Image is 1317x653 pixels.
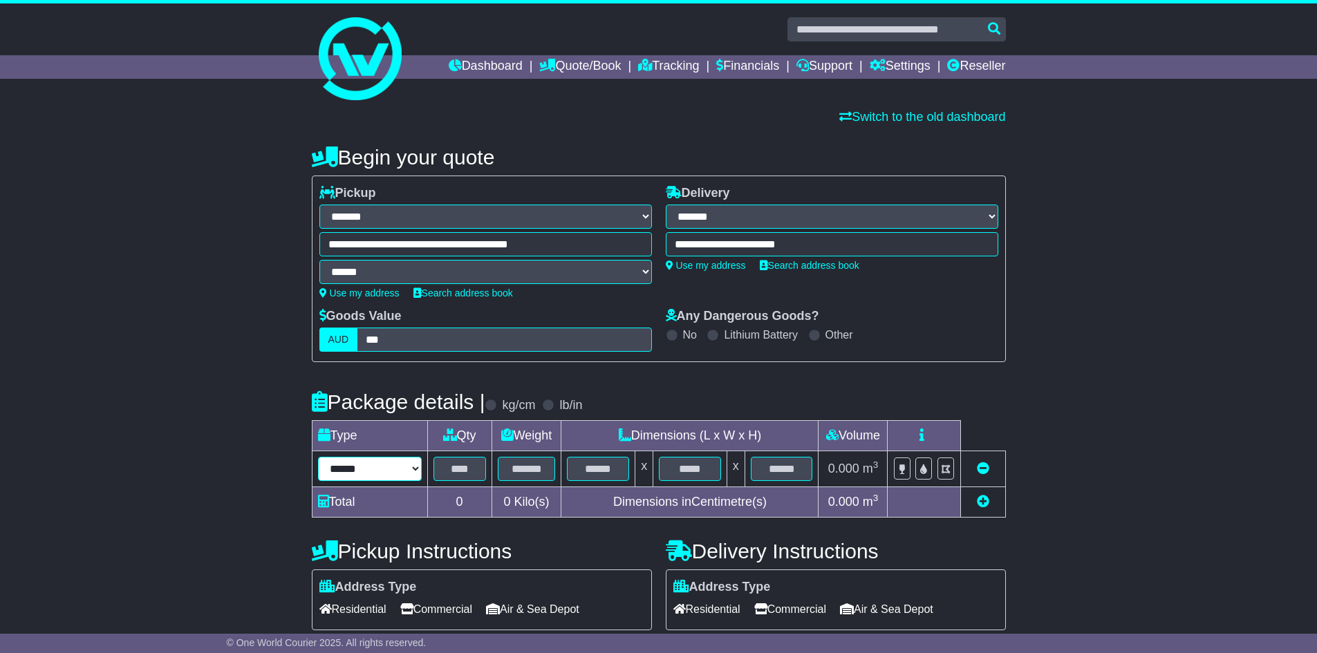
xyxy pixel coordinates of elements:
h4: Package details | [312,390,485,413]
label: Any Dangerous Goods? [666,309,819,324]
td: x [635,451,653,487]
a: Search address book [760,260,859,271]
a: Support [796,55,852,79]
a: Financials [716,55,779,79]
a: Switch to the old dashboard [839,110,1005,124]
td: Weight [492,421,561,451]
a: Settings [870,55,931,79]
a: Use my address [319,287,400,299]
sup: 3 [873,493,879,503]
a: Reseller [947,55,1005,79]
label: Address Type [673,580,771,595]
a: Remove this item [977,462,989,475]
a: Tracking [638,55,699,79]
h4: Begin your quote [312,146,1006,169]
a: Use my address [666,260,746,271]
td: Dimensions (L x W x H) [561,421,819,451]
h4: Pickup Instructions [312,540,652,562]
span: m [863,495,879,509]
td: Total [312,487,427,518]
label: kg/cm [502,398,535,413]
td: Type [312,421,427,451]
label: Lithium Battery [724,328,798,341]
sup: 3 [873,460,879,470]
a: Add new item [977,495,989,509]
span: 0.000 [828,462,859,475]
td: Dimensions in Centimetre(s) [561,487,819,518]
a: Dashboard [449,55,523,79]
label: Delivery [666,186,730,201]
td: Volume [819,421,888,451]
label: Goods Value [319,309,402,324]
label: Other [825,328,853,341]
span: © One World Courier 2025. All rights reserved. [227,637,427,648]
span: Air & Sea Depot [486,598,579,620]
span: m [863,462,879,475]
a: Search address book [413,287,513,299]
td: Qty [427,421,492,451]
label: lb/in [559,398,582,413]
label: AUD [319,328,358,352]
span: 0 [503,495,510,509]
span: Commercial [754,598,826,620]
label: Pickup [319,186,376,201]
span: Residential [673,598,740,620]
label: No [683,328,697,341]
td: Kilo(s) [492,487,561,518]
td: 0 [427,487,492,518]
h4: Delivery Instructions [666,540,1006,562]
span: Residential [319,598,386,620]
td: x [727,451,745,487]
span: Air & Sea Depot [840,598,933,620]
a: Quote/Book [539,55,621,79]
label: Address Type [319,580,417,595]
span: Commercial [400,598,472,620]
span: 0.000 [828,495,859,509]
